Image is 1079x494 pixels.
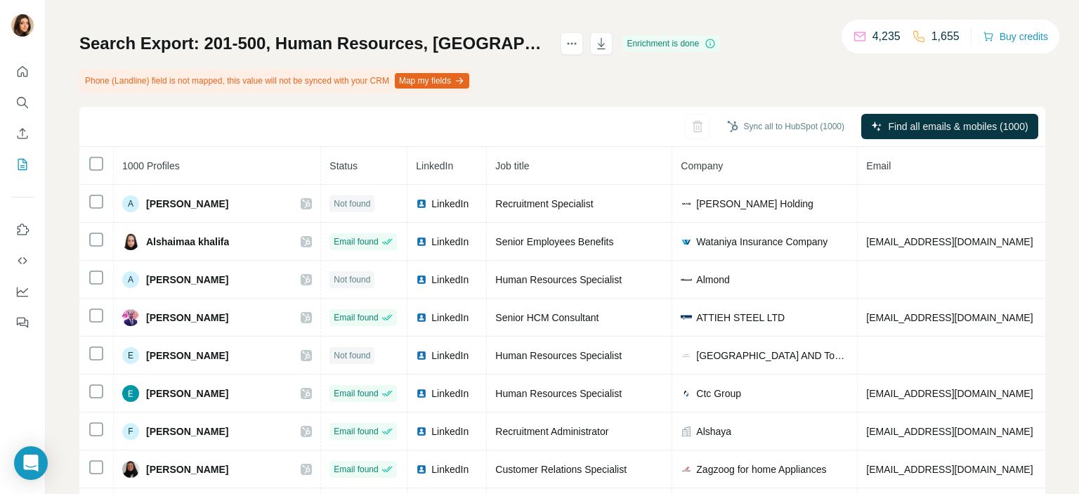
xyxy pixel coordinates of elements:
span: Human Resources Specialist [495,350,622,361]
img: Avatar [122,461,139,478]
span: [PERSON_NAME] [146,424,228,438]
span: LinkedIn [431,235,469,249]
span: [EMAIL_ADDRESS][DOMAIN_NAME] [866,464,1033,475]
span: Recruitment Specialist [495,198,593,209]
span: [EMAIL_ADDRESS][DOMAIN_NAME] [866,426,1033,437]
span: [GEOGRAPHIC_DATA] AND Towers فندق و [GEOGRAPHIC_DATA] [696,349,849,363]
button: My lists [11,152,34,177]
img: LinkedIn logo [416,274,427,285]
span: [PERSON_NAME] [146,197,228,211]
div: A [122,195,139,212]
img: company-logo [681,236,692,247]
img: Avatar [122,233,139,250]
span: Email [866,160,891,171]
img: LinkedIn logo [416,388,427,399]
span: Zagzoog for home Appliances [696,462,826,476]
span: [PERSON_NAME] Holding [696,197,813,211]
span: LinkedIn [431,386,469,401]
div: E [122,347,139,364]
span: Email found [334,425,378,438]
button: Buy credits [983,27,1048,46]
button: Find all emails & mobiles (1000) [861,114,1038,139]
span: LinkedIn [431,349,469,363]
span: Almond [696,273,729,287]
span: Email found [334,387,378,400]
div: A [122,271,139,288]
button: Dashboard [11,279,34,304]
span: Alshaya [696,424,731,438]
span: Not found [334,197,370,210]
span: Not found [334,273,370,286]
div: F [122,423,139,440]
span: LinkedIn [431,424,469,438]
img: Avatar [122,309,139,326]
span: Senior Employees Benefits [495,236,613,247]
span: Email found [334,463,378,476]
img: LinkedIn logo [416,350,427,361]
p: 1,655 [931,28,960,45]
img: company-logo [681,388,692,399]
div: Open Intercom Messenger [14,446,48,480]
span: 1000 Profiles [122,160,180,171]
span: [PERSON_NAME] [146,386,228,401]
img: company-logo [681,464,692,475]
span: LinkedIn [431,197,469,211]
span: [PERSON_NAME] [146,311,228,325]
div: Phone (Landline) field is not mapped, this value will not be synced with your CRM [79,69,472,93]
img: LinkedIn logo [416,236,427,247]
span: LinkedIn [431,273,469,287]
span: Recruitment Administrator [495,426,608,437]
span: [EMAIL_ADDRESS][DOMAIN_NAME] [866,312,1033,323]
img: company-logo [681,312,692,323]
span: Customer Relations Specialist [495,464,627,475]
span: [EMAIL_ADDRESS][DOMAIN_NAME] [866,236,1033,247]
span: ATTIEH STEEL LTD [696,311,785,325]
button: actions [561,32,583,55]
img: LinkedIn logo [416,426,427,437]
span: [EMAIL_ADDRESS][DOMAIN_NAME] [866,388,1033,399]
span: Company [681,160,723,171]
span: Email found [334,235,378,248]
span: Human Resources Specialist [495,274,622,285]
div: Enrichment is done [622,35,720,52]
span: Status [329,160,358,171]
button: Search [11,90,34,115]
button: Sync all to HubSpot (1000) [717,116,854,137]
button: Use Surfe on LinkedIn [11,217,34,242]
img: LinkedIn logo [416,464,427,475]
img: company-logo [681,350,692,361]
button: Use Surfe API [11,248,34,273]
span: Human Resources Specialist [495,388,622,399]
span: LinkedIn [416,160,453,171]
span: [PERSON_NAME] [146,349,228,363]
button: Enrich CSV [11,121,34,146]
span: Email found [334,311,378,324]
button: Feedback [11,310,34,335]
span: Job title [495,160,529,171]
span: Wataniya Insurance Company [696,235,828,249]
img: company-logo [681,274,692,285]
span: LinkedIn [431,311,469,325]
p: 4,235 [872,28,901,45]
img: LinkedIn logo [416,198,427,209]
button: Map my fields [395,73,469,89]
span: Alshaimaa khalifa [146,235,229,249]
span: Find all emails & mobiles (1000) [888,119,1028,134]
img: Avatar [122,385,139,402]
span: Not found [334,349,370,362]
img: LinkedIn logo [416,312,427,323]
span: Ctc Group [696,386,741,401]
span: Senior HCM Consultant [495,312,599,323]
img: Avatar [11,14,34,37]
span: [PERSON_NAME] [146,462,228,476]
button: Quick start [11,59,34,84]
img: company-logo [681,198,692,209]
span: [PERSON_NAME] [146,273,228,287]
h1: Search Export: 201-500, Human Resources, [GEOGRAPHIC_DATA], Retail, Hospitality, Financial Servic... [79,32,548,55]
span: LinkedIn [431,462,469,476]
